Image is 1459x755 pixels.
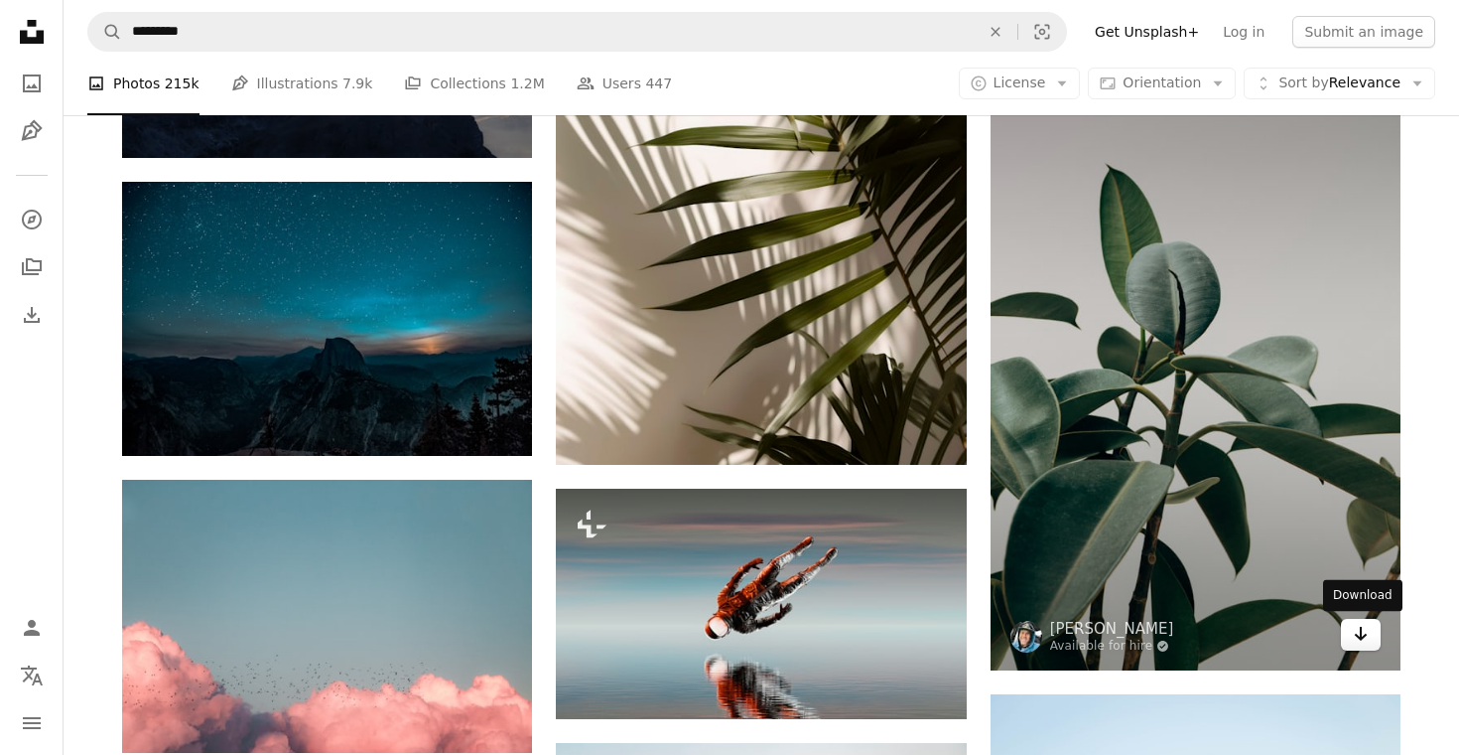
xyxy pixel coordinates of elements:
a: Illustrations 7.9k [231,52,373,115]
a: Users 447 [577,52,672,115]
a: Explore [12,200,52,239]
span: License [994,75,1046,90]
a: Collections 1.2M [404,52,544,115]
a: a palm leaf casts a shadow on a wall [556,148,966,166]
form: Find visuals sitewide [87,12,1067,52]
a: Available for hire [1050,639,1174,655]
a: Log in [1211,16,1276,48]
span: Relevance [1278,74,1400,93]
a: Home — Unsplash [12,12,52,56]
button: Search Unsplash [88,13,122,51]
a: Illustrations [12,111,52,151]
button: Submit an image [1292,16,1435,48]
button: Language [12,656,52,695]
div: Download [1323,580,1402,612]
a: Download History [12,295,52,335]
span: 7.9k [342,73,372,94]
button: Clear [974,13,1017,51]
span: Orientation [1123,75,1201,90]
a: snow-covered mountain during a twilight sky [122,309,532,327]
button: Sort byRelevance [1244,68,1435,99]
img: Go to Scott Webb's profile [1010,621,1042,653]
button: Orientation [1088,68,1236,99]
a: Download [1341,619,1381,651]
a: [PERSON_NAME] [1050,619,1174,639]
button: License [959,68,1081,99]
a: green leafed plant [991,353,1400,371]
span: Sort by [1278,75,1328,90]
img: birds flying near clouds [122,480,532,753]
img: A hand reaching for something in the water [556,489,966,719]
span: 447 [645,73,672,94]
img: green leafed plant [991,55,1400,671]
a: Log in / Sign up [12,608,52,648]
span: 1.2M [510,73,544,94]
a: birds flying near clouds [122,607,532,625]
img: snow-covered mountain during a twilight sky [122,182,532,456]
button: Menu [12,703,52,743]
a: Photos [12,64,52,103]
button: Visual search [1018,13,1066,51]
a: Get Unsplash+ [1083,16,1211,48]
a: Collections [12,247,52,287]
a: A hand reaching for something in the water [556,594,966,612]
